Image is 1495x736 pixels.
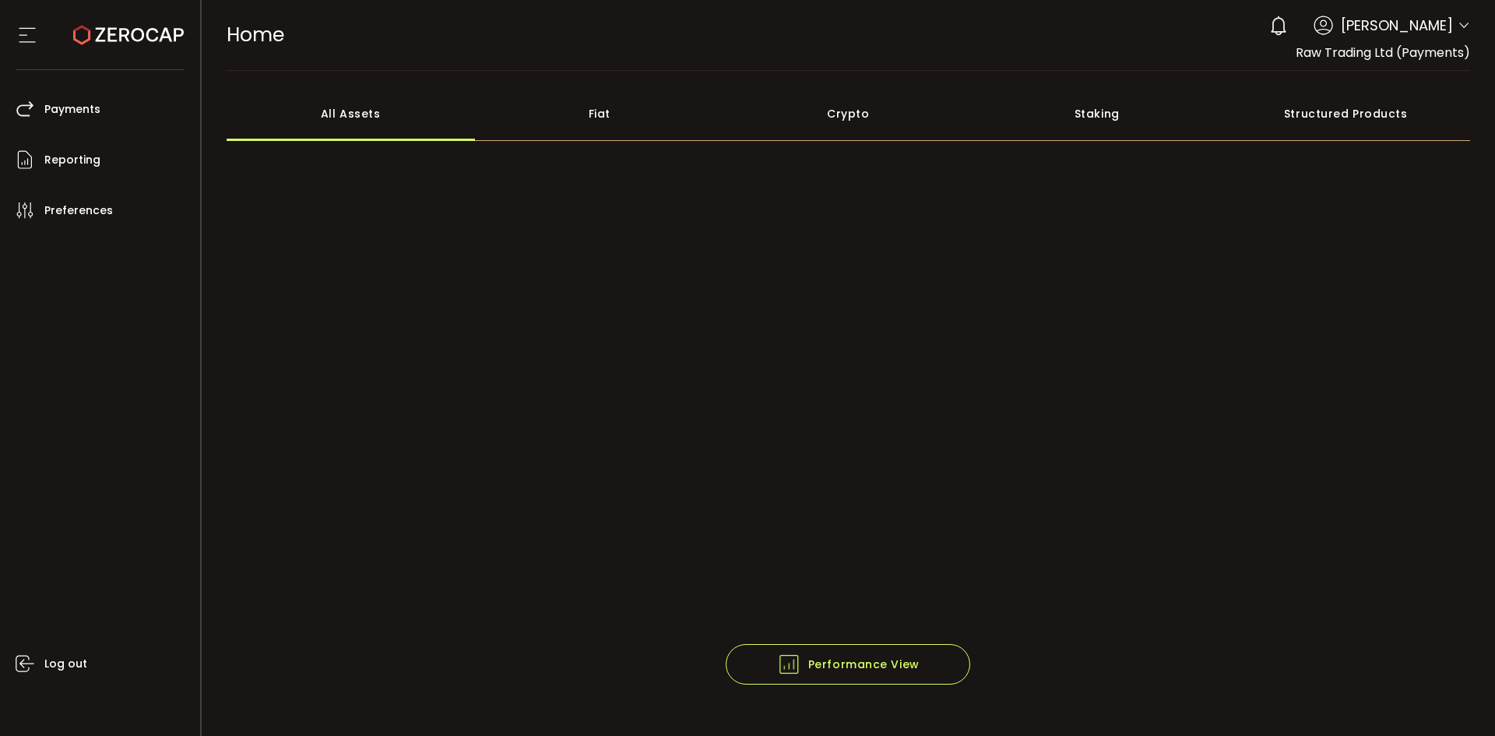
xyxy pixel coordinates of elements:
[44,199,113,222] span: Preferences
[777,653,920,676] span: Performance View
[227,86,476,141] div: All Assets
[724,86,973,141] div: Crypto
[44,149,100,171] span: Reporting
[475,86,724,141] div: Fiat
[973,86,1222,141] div: Staking
[1417,661,1495,736] iframe: Chat Widget
[1296,44,1470,62] span: Raw Trading Ltd (Payments)
[227,21,284,48] span: Home
[1341,15,1453,36] span: [PERSON_NAME]
[1222,86,1471,141] div: Structured Products
[44,98,100,121] span: Payments
[44,653,87,675] span: Log out
[726,644,970,685] button: Performance View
